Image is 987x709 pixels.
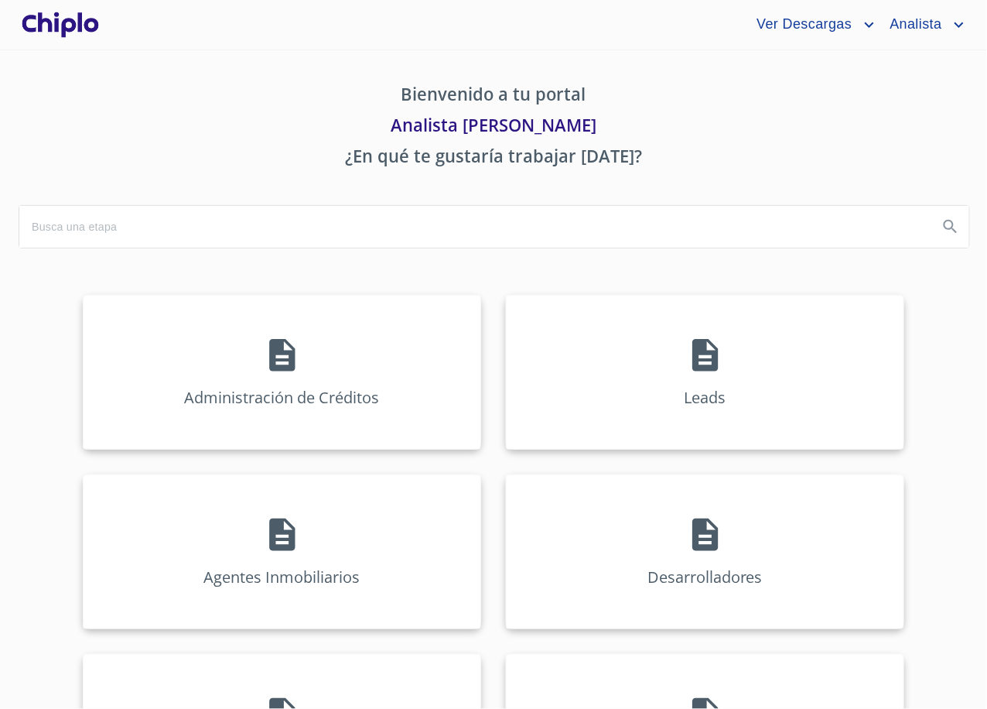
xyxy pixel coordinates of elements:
span: Analista [879,12,950,37]
p: Agentes Inmobiliarios [204,567,360,587]
p: Desarrolladores [647,567,763,587]
p: Bienvenido a tu portal [19,81,968,112]
p: Administración de Créditos [185,387,380,408]
p: Analista [PERSON_NAME] [19,112,968,143]
button: account of current user [879,12,968,37]
span: Ver Descargas [745,12,859,37]
p: Leads [685,387,726,408]
button: account of current user [745,12,878,37]
button: Search [932,208,969,245]
p: ¿En qué te gustaría trabajar [DATE]? [19,143,968,174]
input: search [19,206,926,248]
